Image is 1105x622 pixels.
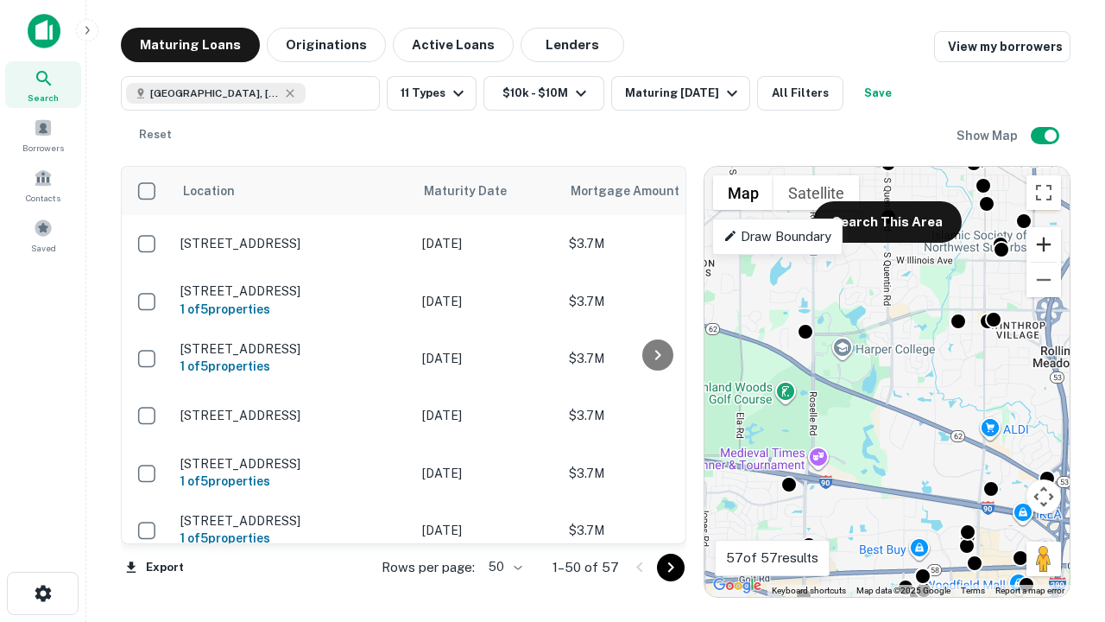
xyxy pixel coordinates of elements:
[957,126,1020,145] h6: Show Map
[611,76,750,111] button: Maturing [DATE]
[422,521,552,540] p: [DATE]
[422,464,552,483] p: [DATE]
[772,585,846,597] button: Keyboard shortcuts
[5,111,81,158] a: Borrowers
[713,175,773,210] button: Show street map
[657,554,685,581] button: Go to next page
[552,557,619,578] p: 1–50 of 57
[5,162,81,208] a: Contacts
[571,181,702,201] span: Mortgage Amount
[1026,542,1061,576] button: Drag Pegman onto the map to open Street View
[31,241,56,255] span: Saved
[961,586,985,595] a: Terms (opens in new tab)
[569,406,742,425] p: $3.7M
[180,300,405,319] h6: 1 of 5 properties
[393,28,514,62] button: Active Loans
[569,292,742,311] p: $3.7M
[850,76,906,111] button: Save your search to get updates of matches that match your search criteria.
[521,28,624,62] button: Lenders
[934,31,1070,62] a: View my borrowers
[773,175,859,210] button: Show satellite imagery
[180,408,405,423] p: [STREET_ADDRESS]
[723,226,831,247] p: Draw Boundary
[28,91,59,105] span: Search
[180,513,405,529] p: [STREET_ADDRESS]
[1026,263,1061,297] button: Zoom out
[625,83,742,104] div: Maturing [DATE]
[569,234,742,253] p: $3.7M
[482,555,525,580] div: 50
[267,28,386,62] button: Originations
[704,167,1070,597] div: 0 0
[180,357,405,376] h6: 1 of 5 properties
[5,212,81,258] a: Saved
[709,574,766,597] img: Google
[28,14,60,48] img: capitalize-icon.png
[422,349,552,368] p: [DATE]
[172,167,414,215] th: Location
[422,292,552,311] p: [DATE]
[569,464,742,483] p: $3.7M
[150,86,280,101] span: [GEOGRAPHIC_DATA], [GEOGRAPHIC_DATA]
[180,283,405,299] p: [STREET_ADDRESS]
[422,406,552,425] p: [DATE]
[22,141,64,155] span: Borrowers
[856,586,950,595] span: Map data ©2025 Google
[182,181,235,201] span: Location
[414,167,560,215] th: Maturity Date
[180,341,405,357] p: [STREET_ADDRESS]
[424,181,529,201] span: Maturity Date
[569,349,742,368] p: $3.7M
[1026,175,1061,210] button: Toggle fullscreen view
[180,456,405,472] p: [STREET_ADDRESS]
[569,521,742,540] p: $3.7M
[995,586,1064,595] a: Report a map error
[26,191,60,205] span: Contacts
[387,76,477,111] button: 11 Types
[483,76,604,111] button: $10k - $10M
[180,236,405,251] p: [STREET_ADDRESS]
[1026,227,1061,262] button: Zoom in
[757,76,843,111] button: All Filters
[709,574,766,597] a: Open this area in Google Maps (opens a new window)
[121,555,188,581] button: Export
[560,167,750,215] th: Mortgage Amount
[813,201,962,243] button: Search This Area
[726,548,818,568] p: 57 of 57 results
[128,117,183,152] button: Reset
[180,472,405,491] h6: 1 of 5 properties
[5,61,81,108] a: Search
[382,557,475,578] p: Rows per page:
[1019,428,1105,511] iframe: Chat Widget
[180,529,405,548] h6: 1 of 5 properties
[121,28,260,62] button: Maturing Loans
[422,234,552,253] p: [DATE]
